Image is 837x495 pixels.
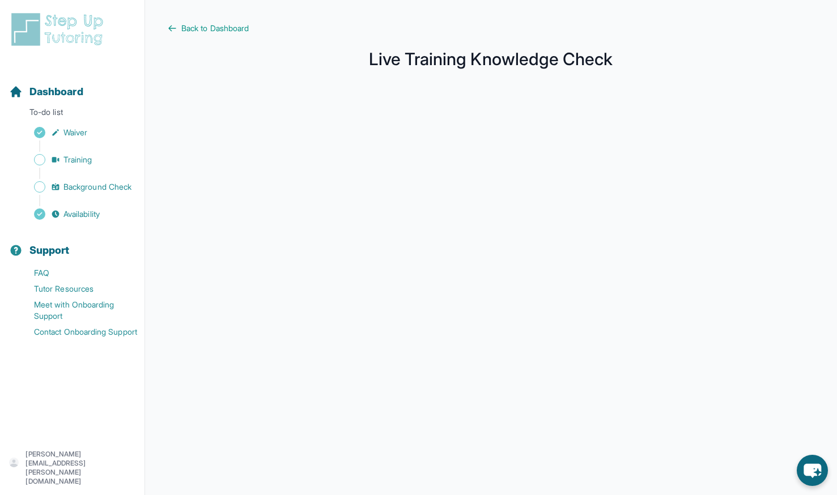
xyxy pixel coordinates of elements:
[9,11,110,48] img: logo
[5,106,140,122] p: To-do list
[9,179,145,195] a: Background Check
[9,84,83,100] a: Dashboard
[9,152,145,168] a: Training
[63,154,92,165] span: Training
[9,324,145,340] a: Contact Onboarding Support
[9,125,145,140] a: Waiver
[181,23,249,34] span: Back to Dashboard
[9,206,145,222] a: Availability
[9,297,145,324] a: Meet with Onboarding Support
[29,84,83,100] span: Dashboard
[9,450,135,486] button: [PERSON_NAME][EMAIL_ADDRESS][PERSON_NAME][DOMAIN_NAME]
[26,450,135,486] p: [PERSON_NAME][EMAIL_ADDRESS][PERSON_NAME][DOMAIN_NAME]
[63,181,131,193] span: Background Check
[5,224,140,263] button: Support
[168,23,814,34] a: Back to Dashboard
[63,127,87,138] span: Waiver
[63,208,100,220] span: Availability
[9,265,145,281] a: FAQ
[9,281,145,297] a: Tutor Resources
[168,52,814,66] h1: Live Training Knowledge Check
[29,242,70,258] span: Support
[5,66,140,104] button: Dashboard
[797,455,828,486] button: chat-button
